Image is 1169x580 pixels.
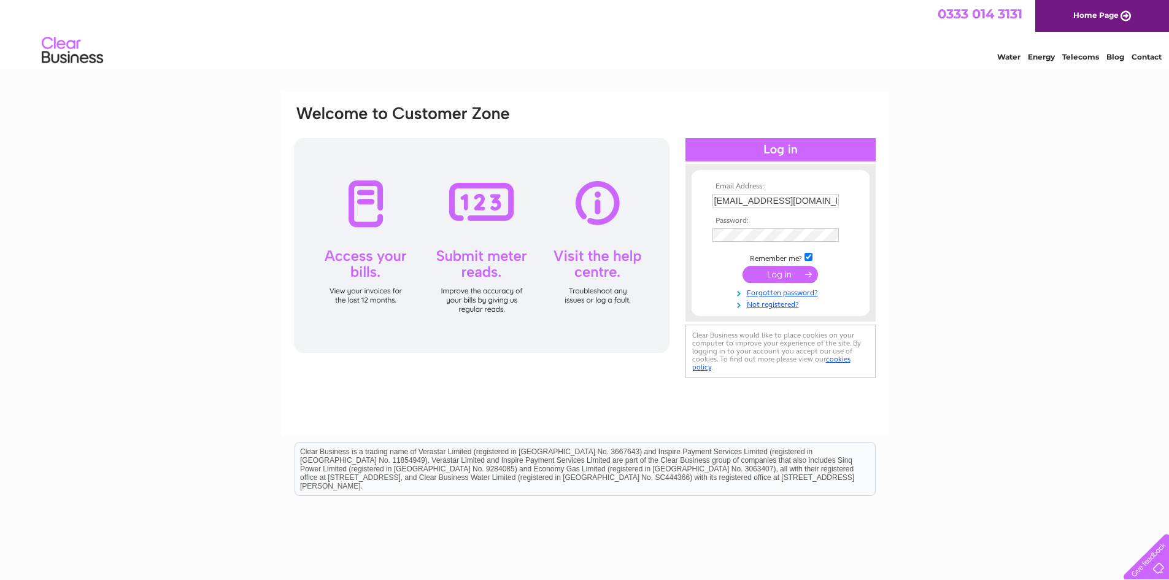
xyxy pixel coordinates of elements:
[712,286,852,298] a: Forgotten password?
[692,355,851,371] a: cookies policy
[712,298,852,309] a: Not registered?
[938,6,1022,21] a: 0333 014 3131
[295,7,875,60] div: Clear Business is a trading name of Verastar Limited (registered in [GEOGRAPHIC_DATA] No. 3667643...
[743,266,818,283] input: Submit
[709,251,852,263] td: Remember me?
[1028,52,1055,61] a: Energy
[1132,52,1162,61] a: Contact
[41,32,104,69] img: logo.png
[1062,52,1099,61] a: Telecoms
[685,325,876,378] div: Clear Business would like to place cookies on your computer to improve your experience of the sit...
[709,182,852,191] th: Email Address:
[1106,52,1124,61] a: Blog
[997,52,1020,61] a: Water
[709,217,852,225] th: Password:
